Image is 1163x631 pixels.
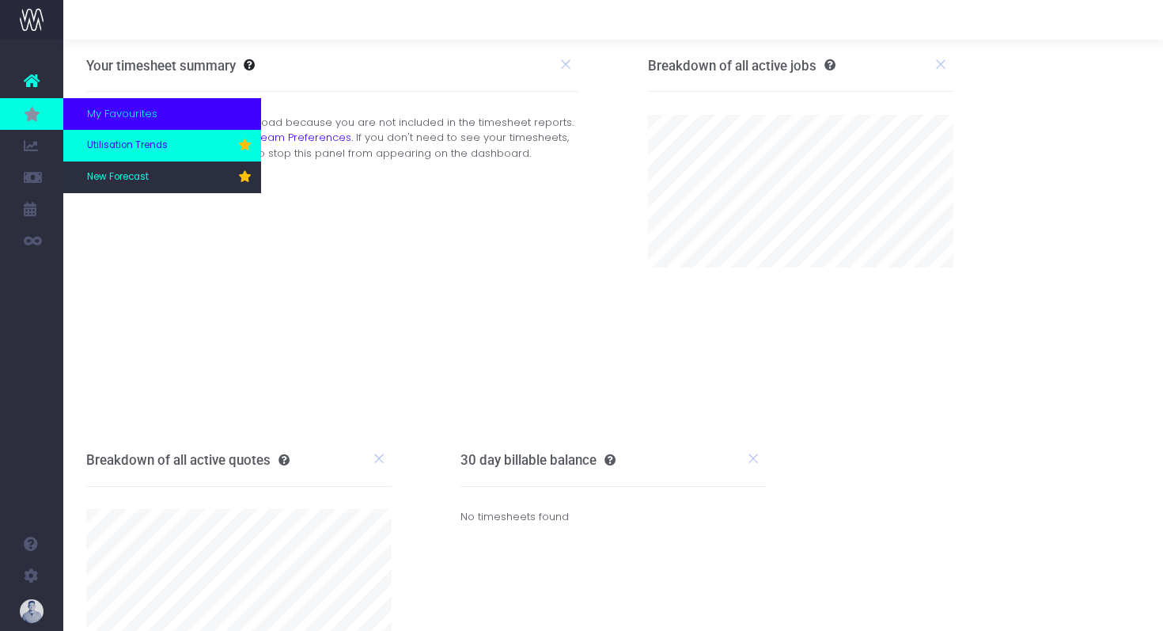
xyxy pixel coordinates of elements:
[86,452,290,468] h3: Breakdown of all active quotes
[87,139,168,153] span: Utilisation Trends
[255,130,351,145] a: Team Preferences
[460,487,766,548] div: No timesheets found
[63,130,261,162] a: Utilisation Trends
[74,115,591,162] div: Your timesheet summary will not load because you are not included in the timesheet reports. To ch...
[460,452,616,468] h3: 30 day billable balance
[648,58,835,74] h3: Breakdown of all active jobs
[87,106,157,122] span: My Favourites
[20,599,44,623] img: images/default_profile_image.png
[87,170,149,184] span: New Forecast
[86,58,236,74] h3: Your timesheet summary
[63,162,261,193] a: New Forecast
